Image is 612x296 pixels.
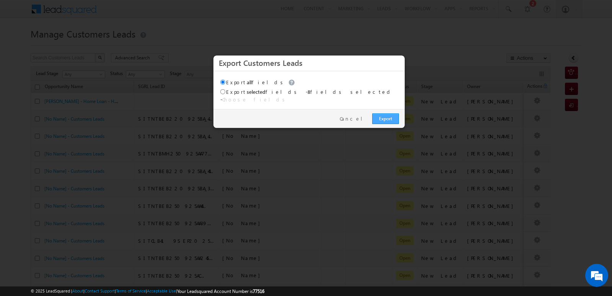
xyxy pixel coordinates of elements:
img: d_60004797649_company_0_60004797649 [13,40,32,50]
a: Acceptable Use [147,288,176,293]
a: Export [372,113,399,124]
span: - fields selected [306,88,393,95]
label: Export fields [220,79,297,85]
span: all [247,79,252,85]
a: Contact Support [85,288,115,293]
div: Chat with us now [40,40,129,50]
span: 77516 [253,288,264,294]
input: Exportallfields [220,80,225,85]
input: Exportselectedfields [220,89,225,94]
span: - [220,96,288,103]
div: Minimize live chat window [125,4,144,22]
a: About [72,288,83,293]
span: © 2025 LeadSquared | | | | | [31,288,264,295]
span: Your Leadsquared Account Number is [177,288,264,294]
h3: Export Customers Leads [219,56,399,69]
em: Start Chat [104,236,139,246]
a: Cancel [340,115,368,122]
label: Export fields [220,88,299,95]
a: Terms of Service [116,288,146,293]
span: 8 [308,88,310,95]
a: Choose fields [222,96,288,103]
span: selected [247,88,265,95]
textarea: Type your message and hit 'Enter' [10,71,140,229]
